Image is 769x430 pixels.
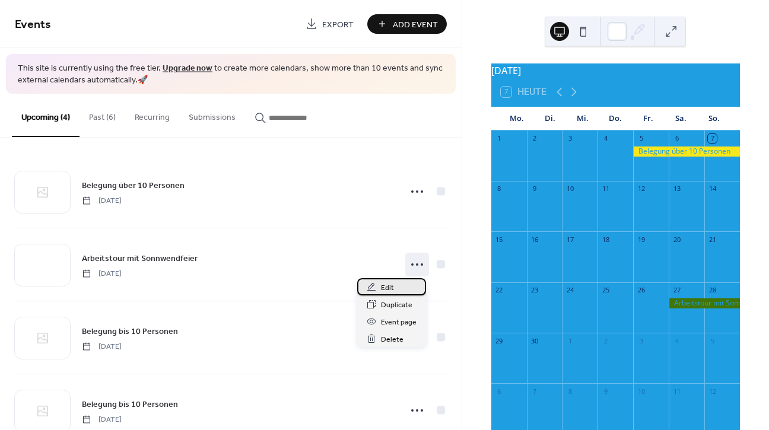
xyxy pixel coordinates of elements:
[565,387,574,396] div: 8
[530,184,539,193] div: 9
[637,134,646,143] div: 5
[530,235,539,244] div: 16
[82,397,178,411] a: Belegung bis 10 Personen
[708,184,717,193] div: 14
[601,336,610,345] div: 2
[708,286,717,295] div: 28
[672,134,681,143] div: 6
[82,341,122,352] span: [DATE]
[708,235,717,244] div: 21
[637,286,646,295] div: 26
[82,252,198,265] span: Arbeitstour mit Sonnwendfeier
[297,14,363,34] a: Export
[669,298,740,308] div: Arbeitstour mit Sonnwendfeier
[637,336,646,345] div: 3
[565,134,574,143] div: 3
[322,18,354,31] span: Export
[15,13,51,36] span: Events
[495,134,504,143] div: 1
[601,184,610,193] div: 11
[566,107,599,130] div: Mi.
[672,387,681,396] div: 11
[633,146,740,157] div: Belegung über 10 Personen
[665,107,697,130] div: Sa.
[632,107,665,130] div: Fr.
[565,235,574,244] div: 17
[163,60,212,77] a: Upgrade now
[698,107,730,130] div: So.
[565,286,574,295] div: 24
[82,325,178,337] span: Belegung bis 10 Personen
[82,398,178,410] span: Belegung bis 10 Personen
[491,63,740,78] div: [DATE]
[381,282,394,294] span: Edit
[530,134,539,143] div: 2
[533,107,566,130] div: Di.
[530,336,539,345] div: 30
[601,235,610,244] div: 18
[601,387,610,396] div: 9
[672,286,681,295] div: 27
[495,336,504,345] div: 29
[530,387,539,396] div: 7
[125,94,179,136] button: Recurring
[80,94,125,136] button: Past (6)
[381,299,412,311] span: Duplicate
[708,134,717,143] div: 7
[501,107,533,130] div: Mo.
[381,333,403,346] span: Delete
[82,251,198,265] a: Arbeitstour mit Sonnwendfeier
[82,414,122,425] span: [DATE]
[672,235,681,244] div: 20
[601,286,610,295] div: 25
[708,387,717,396] div: 12
[599,107,632,130] div: Do.
[12,94,80,137] button: Upcoming (4)
[495,184,504,193] div: 8
[82,268,122,279] span: [DATE]
[565,336,574,345] div: 1
[82,179,185,192] a: Belegung über 10 Personen
[179,94,245,136] button: Submissions
[82,195,122,206] span: [DATE]
[637,235,646,244] div: 19
[381,316,417,329] span: Event page
[393,18,438,31] span: Add Event
[82,324,178,338] a: Belegung bis 10 Personen
[530,286,539,295] div: 23
[367,14,447,34] button: Add Event
[672,184,681,193] div: 13
[637,387,646,396] div: 10
[672,336,681,345] div: 4
[637,184,646,193] div: 12
[565,184,574,193] div: 10
[495,387,504,396] div: 6
[601,134,610,143] div: 4
[495,235,504,244] div: 15
[18,63,444,86] span: This site is currently using the free tier. to create more calendars, show more than 10 events an...
[708,336,717,345] div: 5
[495,286,504,295] div: 22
